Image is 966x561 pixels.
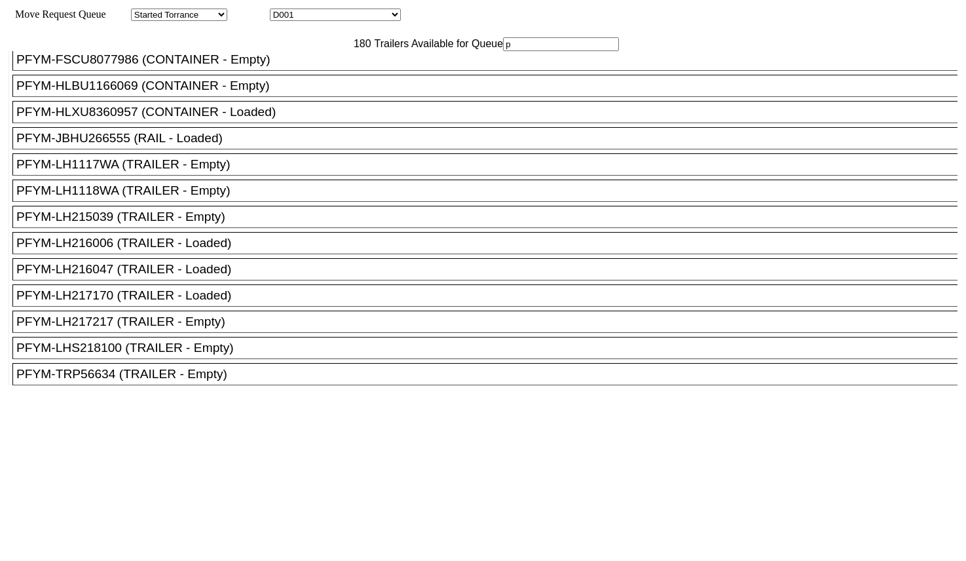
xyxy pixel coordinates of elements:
[16,341,965,355] div: PFYM-LHS218100 (TRAILER - Empty)
[16,131,965,145] div: PFYM-JBHU266555 (RAIL - Loaded)
[16,236,965,250] div: PFYM-LH216006 (TRAILER - Loaded)
[347,38,371,49] span: 180
[16,210,965,224] div: PFYM-LH215039 (TRAILER - Empty)
[16,105,965,119] div: PFYM-HLXU8360957 (CONTAINER - Loaded)
[16,367,965,381] div: PFYM-TRP56634 (TRAILER - Empty)
[16,52,965,67] div: PFYM-FSCU8077986 (CONTAINER - Empty)
[16,262,965,277] div: PFYM-LH216047 (TRAILER - Loaded)
[16,79,965,93] div: PFYM-HLBU1166069 (CONTAINER - Empty)
[503,37,619,51] input: Filter Available Trailers
[371,38,504,49] span: Trailers Available for Queue
[16,288,965,303] div: PFYM-LH217170 (TRAILER - Loaded)
[16,157,965,172] div: PFYM-LH1117WA (TRAILER - Empty)
[9,9,106,20] span: Move Request Queue
[16,315,965,329] div: PFYM-LH217217 (TRAILER - Empty)
[230,9,267,20] span: Location
[108,9,128,20] span: Area
[16,184,965,198] div: PFYM-LH1118WA (TRAILER - Empty)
